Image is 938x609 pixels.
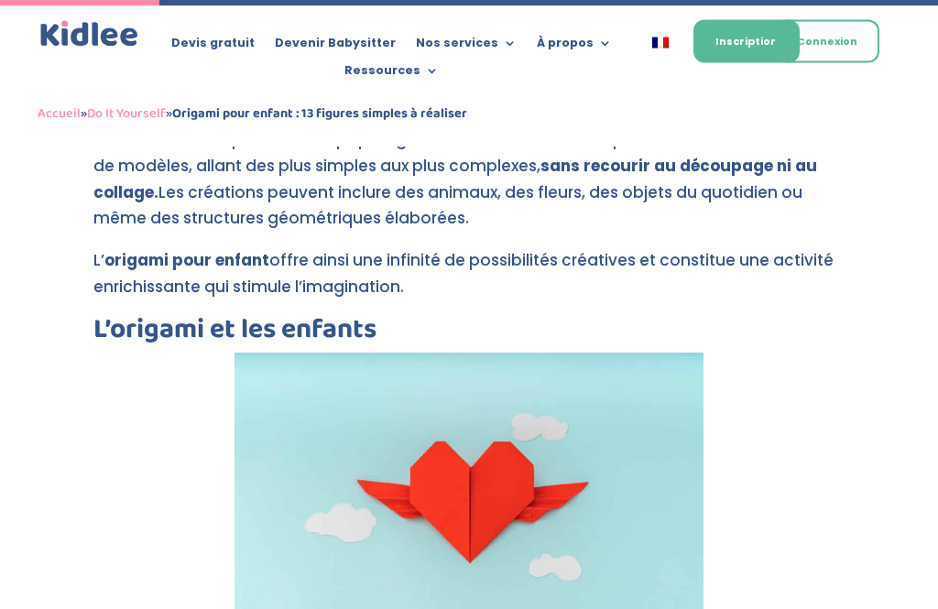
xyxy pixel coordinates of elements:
a: Ressources [344,64,439,84]
img: Français [652,38,669,49]
p: À l’aide d’une simple feuille de papier, généralement carrée, il est possible de créer une variét... [93,127,844,249]
a: Do It Yourself [87,103,166,125]
a: Devenir Babysitter [275,37,396,57]
a: Kidlee Logo [38,18,141,50]
strong: sans recourir au découpage ni au collage. [93,156,817,204]
strong: Origami pour enfant : 13 figures simples à réaliser [172,103,467,125]
a: Devis gratuit [171,37,255,57]
p: L’ offre ainsi une infinité de possibilités créatives et constitue une activité enrichissante qui... [93,248,844,317]
a: À propos [537,37,612,57]
a: Inscription [693,20,800,63]
strong: origami pour enfant [104,250,269,272]
img: logo_kidlee_bleu [38,18,141,50]
a: Connexion [775,20,879,63]
a: Nos services [416,37,517,57]
span: » » [38,103,467,125]
h2: L’origami et les enfants [93,317,844,353]
a: Accueil [38,103,81,125]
